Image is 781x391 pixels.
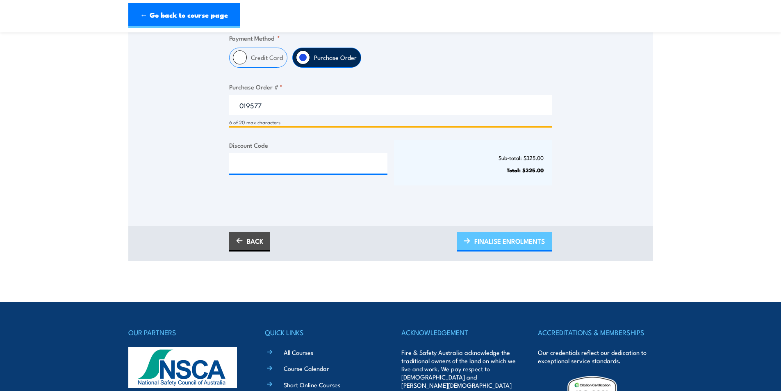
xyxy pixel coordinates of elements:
[128,347,237,388] img: nsca-logo-footer
[265,327,380,338] h4: QUICK LINKS
[538,327,653,338] h4: ACCREDITATIONS & MEMBERSHIPS
[128,327,243,338] h4: OUR PARTNERS
[229,140,387,150] label: Discount Code
[229,119,552,126] div: 6 of 20 max characters
[247,48,287,67] label: Credit Card
[284,364,329,373] a: Course Calendar
[229,82,552,91] label: Purchase Order #
[457,232,552,252] a: FINALISE ENROLMENTS
[284,348,313,357] a: All Courses
[229,232,270,252] a: BACK
[229,33,280,43] legend: Payment Method
[507,166,544,174] strong: Total: $325.00
[538,348,653,365] p: Our credentials reflect our dedication to exceptional service standards.
[402,155,544,161] p: Sub-total: $325.00
[284,380,340,389] a: Short Online Courses
[310,48,361,67] label: Purchase Order
[128,3,240,28] a: ← Go back to course page
[401,327,516,338] h4: ACKNOWLEDGEMENT
[474,230,545,252] span: FINALISE ENROLMENTS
